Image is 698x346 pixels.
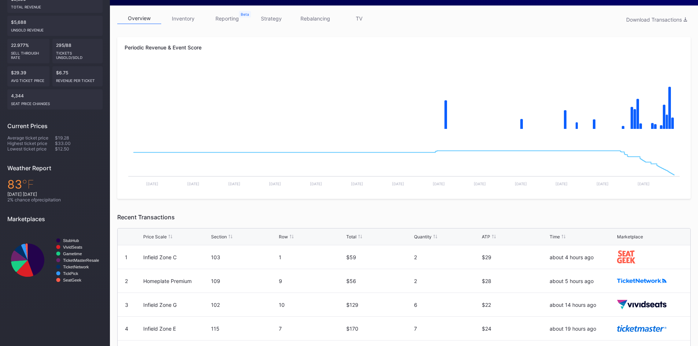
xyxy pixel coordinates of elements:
[617,325,666,332] img: ticketmaster.svg
[550,302,616,308] div: about 14 hours ago
[279,302,345,308] div: 10
[22,177,34,191] span: ℉
[7,177,103,191] div: 83
[11,25,99,32] div: Unsold Revenue
[617,250,635,263] img: seatGeek.svg
[346,325,412,332] div: $170
[351,182,363,186] text: [DATE]
[550,325,616,332] div: about 19 hours ago
[117,13,161,24] a: overview
[228,182,240,186] text: [DATE]
[346,302,412,308] div: $129
[617,279,666,283] img: ticketNetwork.png
[143,234,167,239] div: Price Scale
[187,182,199,186] text: [DATE]
[474,182,486,186] text: [DATE]
[125,137,683,191] svg: Chart title
[638,182,650,186] text: [DATE]
[143,302,209,308] div: Infield Zone G
[55,141,103,146] div: $33.00
[143,325,209,332] div: Infield Zone E
[125,254,128,260] div: 1
[125,63,683,137] svg: Chart title
[117,213,691,221] div: Recent Transactions
[392,182,404,186] text: [DATE]
[211,278,277,284] div: 109
[7,135,55,141] div: Average ticket price
[550,254,616,260] div: about 4 hours ago
[125,278,128,284] div: 2
[433,182,445,186] text: [DATE]
[279,234,288,239] div: Row
[482,302,548,308] div: $22
[63,245,82,249] text: VividSeats
[515,182,527,186] text: [DATE]
[482,325,548,332] div: $24
[7,141,55,146] div: Highest ticket price
[56,75,99,83] div: Revenue per ticket
[52,39,103,63] div: 295/88
[597,182,609,186] text: [DATE]
[414,278,480,284] div: 2
[7,197,103,202] div: 2 % chance of precipitation
[11,98,99,106] div: seat price changes
[617,300,666,309] img: vividSeats.svg
[346,278,412,284] div: $56
[63,258,99,263] text: TicketMasterResale
[482,278,548,284] div: $28
[7,39,49,63] div: 22.977%
[555,182,568,186] text: [DATE]
[143,254,209,260] div: Infield Zone C
[7,16,103,36] div: $5,688
[7,215,103,223] div: Marketplaces
[617,234,643,239] div: Marketplace
[279,278,345,284] div: 9
[414,302,480,308] div: 6
[205,13,249,24] a: reporting
[63,252,82,256] text: Gametime
[211,325,277,332] div: 115
[414,234,432,239] div: Quantity
[161,13,205,24] a: inventory
[146,182,158,186] text: [DATE]
[63,238,79,243] text: StubHub
[63,278,81,282] text: SeatGeek
[52,66,103,86] div: $6.75
[55,135,103,141] div: $19.28
[7,146,55,152] div: Lowest ticket price
[279,325,345,332] div: 7
[626,16,687,23] div: Download Transactions
[7,66,49,86] div: $29.39
[293,13,337,24] a: rebalancing
[249,13,293,24] a: strategy
[623,15,691,25] button: Download Transactions
[7,164,103,172] div: Weather Report
[346,254,412,260] div: $59
[125,302,128,308] div: 3
[7,89,103,109] div: 4,344
[550,278,616,284] div: about 5 hours ago
[482,254,548,260] div: $29
[125,44,683,51] div: Periodic Revenue & Event Score
[346,234,357,239] div: Total
[7,191,103,197] div: [DATE] [DATE]
[482,234,490,239] div: ATP
[11,75,46,83] div: Avg ticket price
[211,254,277,260] div: 103
[63,265,89,269] text: TicketNetwork
[211,302,277,308] div: 102
[211,234,227,239] div: Section
[11,48,46,60] div: Sell Through Rate
[414,254,480,260] div: 2
[56,48,99,60] div: Tickets Unsold/Sold
[550,234,560,239] div: Time
[55,146,103,152] div: $12.50
[143,278,209,284] div: Homeplate Premium
[125,325,128,332] div: 4
[11,2,99,9] div: Total Revenue
[63,271,78,276] text: TickPick
[279,254,345,260] div: 1
[414,325,480,332] div: 7
[337,13,381,24] a: TV
[7,122,103,130] div: Current Prices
